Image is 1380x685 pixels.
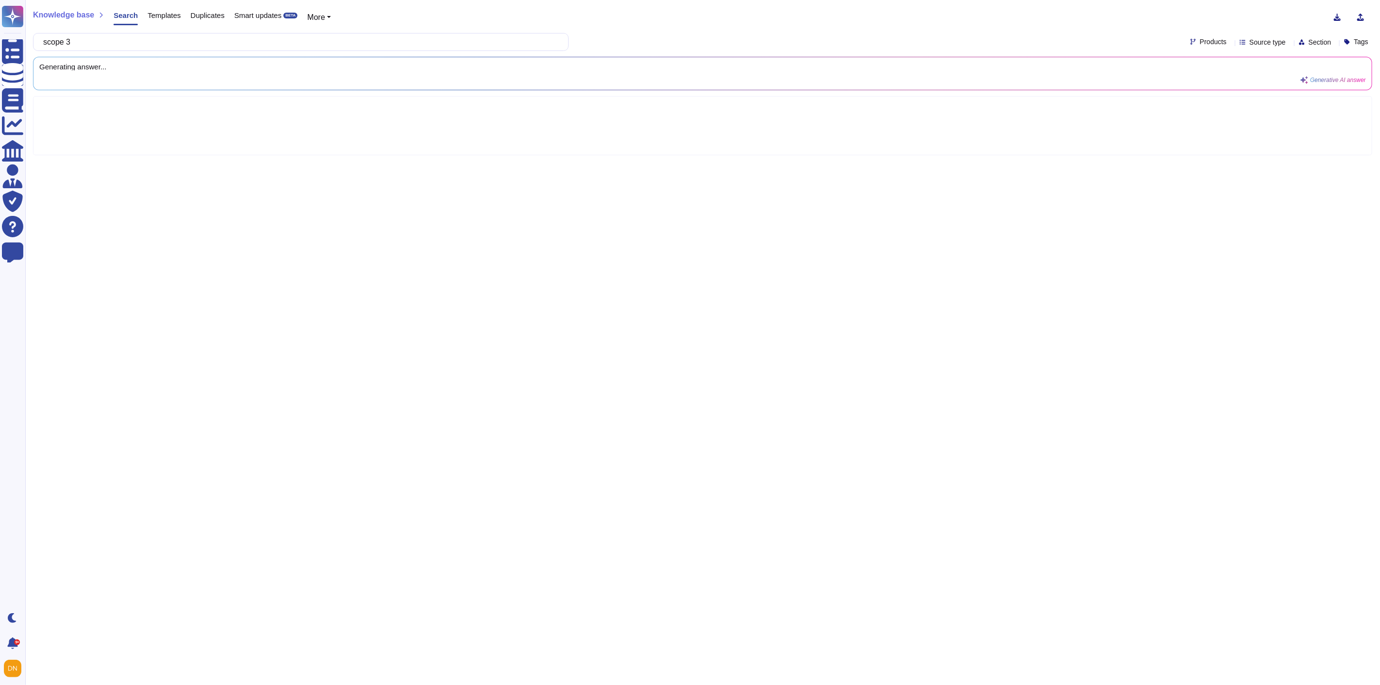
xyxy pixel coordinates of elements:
[1200,38,1227,45] span: Products
[1354,38,1368,45] span: Tags
[4,660,21,677] img: user
[39,63,1366,70] span: Generating answer...
[1249,39,1286,46] span: Source type
[191,12,225,19] span: Duplicates
[114,12,138,19] span: Search
[33,11,94,19] span: Knowledge base
[307,13,325,21] span: More
[148,12,181,19] span: Templates
[38,33,559,50] input: Search a question or template...
[283,13,297,18] div: BETA
[1309,39,1331,46] span: Section
[234,12,282,19] span: Smart updates
[307,12,331,23] button: More
[1310,77,1366,83] span: Generative AI answer
[2,658,28,679] button: user
[14,639,20,645] div: 9+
